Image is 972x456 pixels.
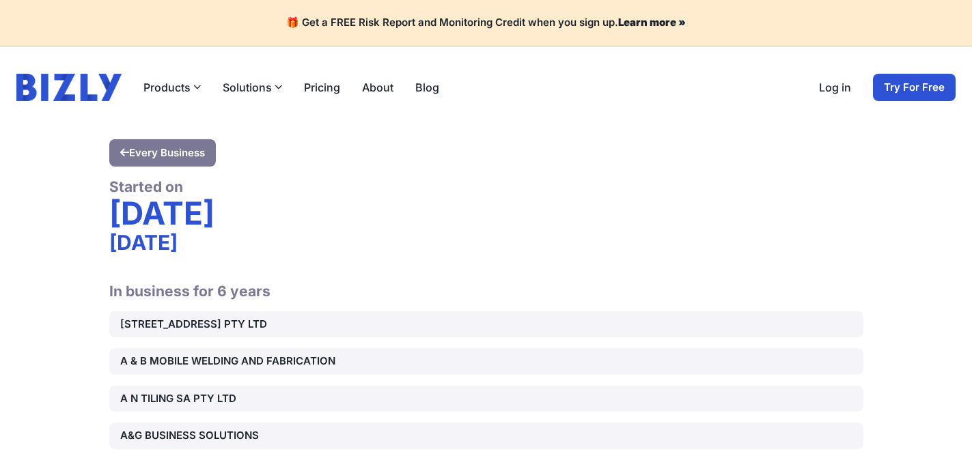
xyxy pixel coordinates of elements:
[120,317,361,332] div: [STREET_ADDRESS] PTY LTD
[109,348,863,375] a: A & B MOBILE WELDING AND FABRICATION
[819,79,851,96] a: Log in
[223,79,282,96] button: Solutions
[304,79,340,96] a: Pricing
[16,16,956,29] h4: 🎁 Get a FREE Risk Report and Monitoring Credit when you sign up.
[120,391,361,407] div: A N TILING SA PTY LTD
[109,177,863,196] div: Started on
[109,266,863,300] h2: In business for 6 years
[143,79,201,96] button: Products
[109,196,863,230] div: [DATE]
[618,16,686,29] a: Learn more »
[109,423,863,449] a: A&G BUSINESS SOLUTIONS
[120,354,361,369] div: A & B MOBILE WELDING AND FABRICATION
[415,79,439,96] a: Blog
[120,428,361,444] div: A&G BUSINESS SOLUTIONS
[873,74,956,101] a: Try For Free
[109,139,216,167] a: Every Business
[109,311,863,338] a: [STREET_ADDRESS] PTY LTD
[109,386,863,412] a: A N TILING SA PTY LTD
[362,79,393,96] a: About
[109,230,863,255] div: [DATE]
